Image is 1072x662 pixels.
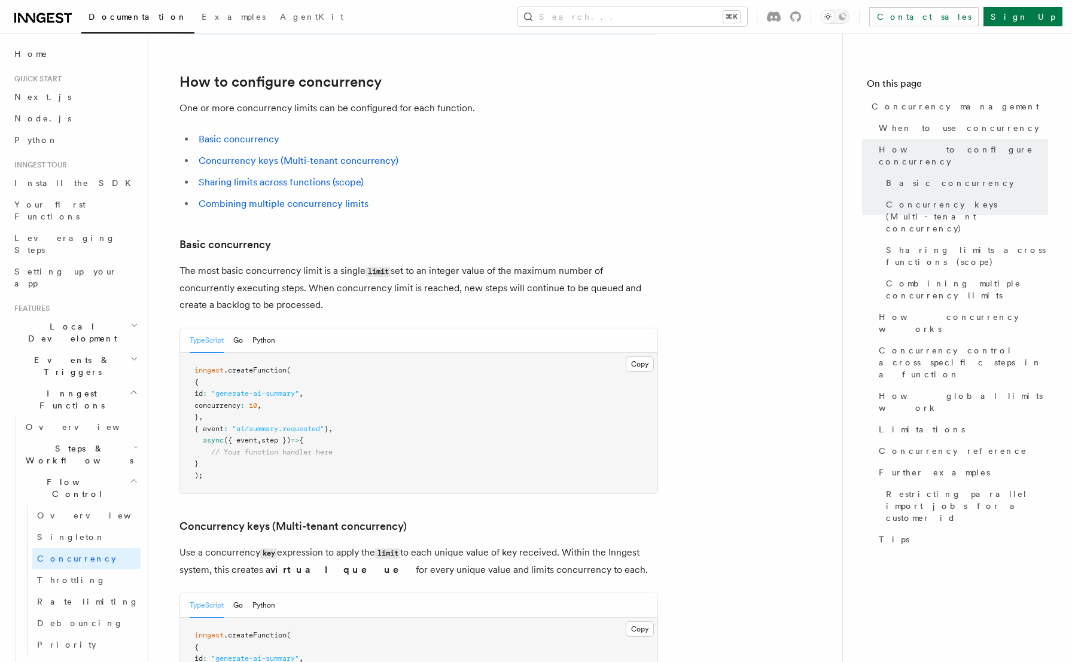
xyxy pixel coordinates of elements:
h4: On this page [867,77,1048,96]
code: limit [366,267,391,277]
span: , [299,389,303,398]
button: Python [252,328,275,353]
a: Basic concurrency [881,172,1048,194]
span: "generate-ai-summary" [211,389,299,398]
span: inngest [194,631,224,639]
span: { [299,436,303,444]
span: Throttling [37,575,106,585]
a: Restricting parallel import jobs for a customer id [881,483,1048,529]
a: Combining multiple concurrency limits [881,273,1048,306]
a: Next.js [10,86,141,108]
button: Python [252,593,275,618]
a: Python [10,129,141,151]
span: Your first Functions [14,200,86,221]
a: Concurrency control across specific steps in a function [874,340,1048,385]
span: .createFunction [224,366,287,374]
span: : [240,401,245,410]
a: How concurrency works [874,306,1048,340]
button: TypeScript [190,328,224,353]
button: Copy [626,621,654,637]
span: , [328,425,333,433]
a: Sharing limits across functions (scope) [881,239,1048,273]
button: Toggle dark mode [821,10,849,24]
span: Priority [37,640,96,649]
button: TypeScript [190,593,224,618]
span: Further examples [879,466,990,478]
span: AgentKit [280,12,343,22]
a: When to use concurrency [874,117,1048,139]
span: .createFunction [224,631,287,639]
span: Rate limiting [37,597,139,606]
span: inngest [194,366,224,374]
span: Basic concurrency [886,177,1014,189]
a: Documentation [81,4,194,33]
a: Contact sales [869,7,979,26]
span: Restricting parallel import jobs for a customer id [886,488,1048,524]
a: Debouncing [32,612,141,634]
span: How global limits work [879,390,1048,414]
span: concurrency [194,401,240,410]
a: Overview [32,505,141,526]
span: ({ event [224,436,257,444]
div: Flow Control [21,505,141,655]
span: } [194,413,199,421]
p: The most basic concurrency limit is a single set to an integer value of the maximum number of con... [179,263,658,313]
span: : [224,425,228,433]
span: } [324,425,328,433]
a: Overview [21,416,141,438]
button: Go [233,593,243,618]
span: Local Development [10,321,130,344]
code: limit [375,548,400,559]
span: Install the SDK [14,178,138,188]
code: key [260,548,277,559]
a: Install the SDK [10,172,141,194]
span: { event [194,425,224,433]
span: ( [287,631,291,639]
a: AgentKit [273,4,351,32]
a: Concurrency management [867,96,1048,117]
button: Flow Control [21,471,141,505]
span: Next.js [14,92,71,102]
span: Features [10,304,50,313]
span: { [194,378,199,386]
span: Node.js [14,114,71,123]
button: Steps & Workflows [21,438,141,471]
span: Concurrency [37,554,116,563]
kbd: ⌘K [723,11,740,23]
a: Tips [874,529,1048,550]
a: Concurrency keys (Multi-tenant concurrency) [199,155,398,166]
a: Rate limiting [32,591,141,612]
span: Overview [26,422,149,432]
a: Combining multiple concurrency limits [199,198,368,209]
button: Go [233,328,243,353]
button: Search...⌘K [517,7,747,26]
span: Debouncing [37,618,123,628]
span: } [194,459,199,468]
a: Home [10,43,141,65]
a: Sign Up [983,7,1062,26]
a: Concurrency reference [874,440,1048,462]
span: Documentation [89,12,187,22]
a: Concurrency keys (Multi-tenant concurrency) [179,518,407,535]
a: Concurrency keys (Multi-tenant concurrency) [881,194,1048,239]
span: Concurrency management [872,100,1039,112]
a: Limitations [874,419,1048,440]
a: Concurrency [32,548,141,569]
span: When to use concurrency [879,122,1039,134]
a: Basic concurrency [199,133,279,145]
span: Setting up your app [14,267,117,288]
a: How to configure concurrency [179,74,382,90]
span: Singleton [37,532,105,542]
p: Use a concurrency expression to apply the to each unique value of key received. Within the Innges... [179,544,658,578]
span: Home [14,48,48,60]
span: , [257,436,261,444]
span: How to configure concurrency [879,144,1048,167]
span: Flow Control [21,476,130,500]
span: Quick start [10,74,62,84]
a: Node.js [10,108,141,129]
button: Local Development [10,316,141,349]
a: Your first Functions [10,194,141,227]
span: Examples [202,12,266,22]
span: Python [14,135,58,145]
span: id [194,389,203,398]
